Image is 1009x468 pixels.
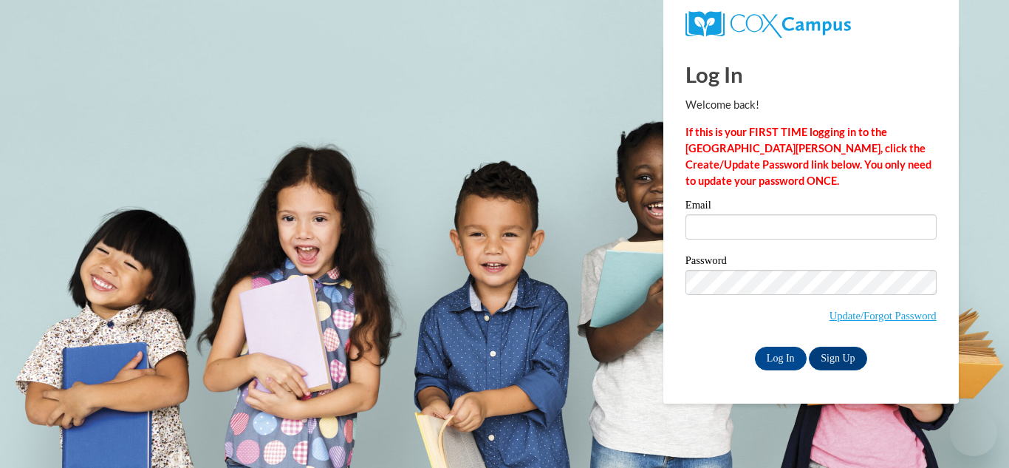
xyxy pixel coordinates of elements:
[830,310,937,322] a: Update/Forgot Password
[755,347,807,370] input: Log In
[685,59,937,89] h1: Log In
[685,255,937,270] label: Password
[685,126,931,187] strong: If this is your FIRST TIME logging in to the [GEOGRAPHIC_DATA][PERSON_NAME], click the Create/Upd...
[685,11,851,38] img: COX Campus
[950,409,997,456] iframe: Button to launch messaging window
[685,97,937,113] p: Welcome back!
[685,11,937,38] a: COX Campus
[685,200,937,214] label: Email
[809,347,866,370] a: Sign Up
